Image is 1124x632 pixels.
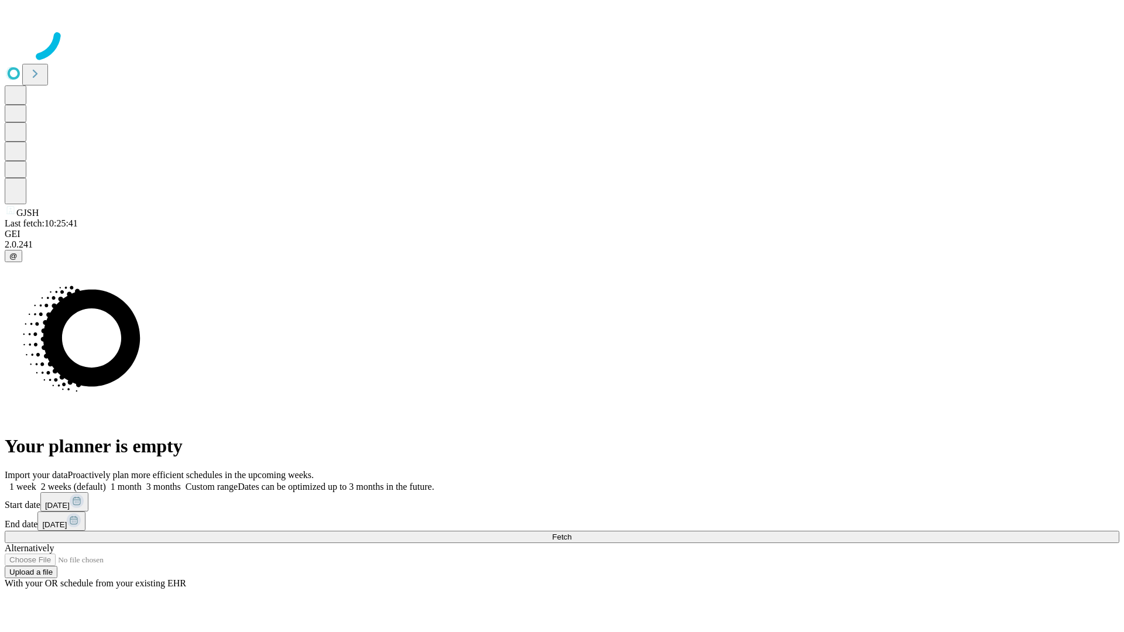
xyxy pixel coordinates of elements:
[9,482,36,492] span: 1 week
[111,482,142,492] span: 1 month
[40,492,88,511] button: [DATE]
[42,520,67,529] span: [DATE]
[45,501,70,510] span: [DATE]
[9,252,18,260] span: @
[68,470,314,480] span: Proactively plan more efficient schedules in the upcoming weeks.
[186,482,238,492] span: Custom range
[5,218,78,228] span: Last fetch: 10:25:41
[16,208,39,218] span: GJSH
[5,470,68,480] span: Import your data
[552,533,571,541] span: Fetch
[146,482,181,492] span: 3 months
[5,492,1119,511] div: Start date
[41,482,106,492] span: 2 weeks (default)
[5,229,1119,239] div: GEI
[5,578,186,588] span: With your OR schedule from your existing EHR
[5,531,1119,543] button: Fetch
[5,566,57,578] button: Upload a file
[5,511,1119,531] div: End date
[5,239,1119,250] div: 2.0.241
[37,511,85,531] button: [DATE]
[238,482,434,492] span: Dates can be optimized up to 3 months in the future.
[5,543,54,553] span: Alternatively
[5,435,1119,457] h1: Your planner is empty
[5,250,22,262] button: @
